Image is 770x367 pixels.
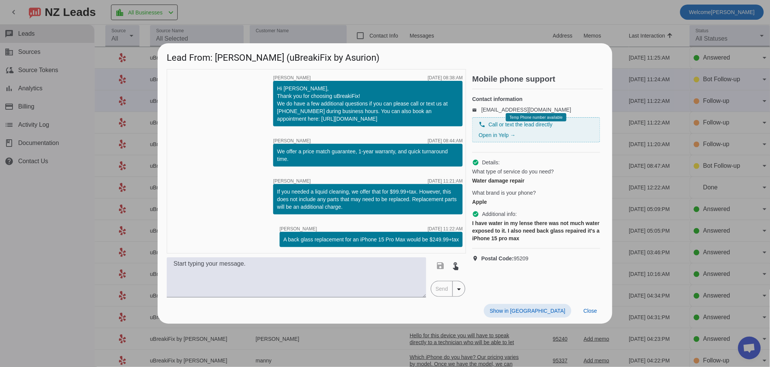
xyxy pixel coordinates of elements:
[472,255,481,261] mat-icon: location_on
[451,261,460,270] mat-icon: touch_app
[481,107,571,113] a: [EMAIL_ADDRESS][DOMAIN_NAME]
[479,121,485,128] mat-icon: phone
[277,188,459,211] div: If you needed a liquid cleaning, we offer that for $99.99+tax. However, this does not include any...
[481,255,529,262] span: 95209
[454,285,463,294] mat-icon: arrow_drop_down
[472,177,600,184] div: Water damage repair
[277,148,459,163] div: We offer a price match guarantee, 1-year warranty, and quick turnaround time.​
[428,179,463,183] div: [DATE] 11:21:AM
[490,308,565,314] span: Show in [GEOGRAPHIC_DATA]
[283,236,459,243] div: A back glass replacement for an iPhone 15 Pro Max would be $249.99+tax
[472,168,554,175] span: What type of service do you need?
[158,43,612,69] h1: Lead From: [PERSON_NAME] (uBreakiFix by Asurion)
[428,139,463,143] div: [DATE] 08:44:AM
[482,159,500,166] span: Details:
[472,211,479,217] mat-icon: check_circle
[479,132,515,138] a: Open in Yelp →
[488,121,552,128] span: Call or text the lead directly
[277,85,459,123] div: Hi [PERSON_NAME], Thank you for choosing uBreakiFix! We do have a few additional questions if you...
[273,139,311,143] span: [PERSON_NAME]
[273,179,311,183] span: [PERSON_NAME]
[472,108,481,112] mat-icon: email
[577,304,603,318] button: Close
[273,76,311,80] span: [PERSON_NAME]
[482,210,517,218] span: Additional info:
[481,255,514,261] strong: Postal Code:
[428,227,463,231] div: [DATE] 11:22:AM
[472,159,479,166] mat-icon: check_circle
[472,95,600,103] h4: Contact information
[280,227,317,231] span: [PERSON_NAME]
[472,75,603,83] h2: Mobile phone support
[484,304,571,318] button: Show in [GEOGRAPHIC_DATA]
[510,115,563,120] span: Temp Phone number available
[428,76,463,80] div: [DATE] 08:38:AM
[472,198,600,206] div: Apple
[472,189,536,197] span: What brand is your phone?
[584,308,597,314] span: Close
[472,219,600,242] div: I have water in my lense there was not much water exposed to it. I also need back glass repaired ...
